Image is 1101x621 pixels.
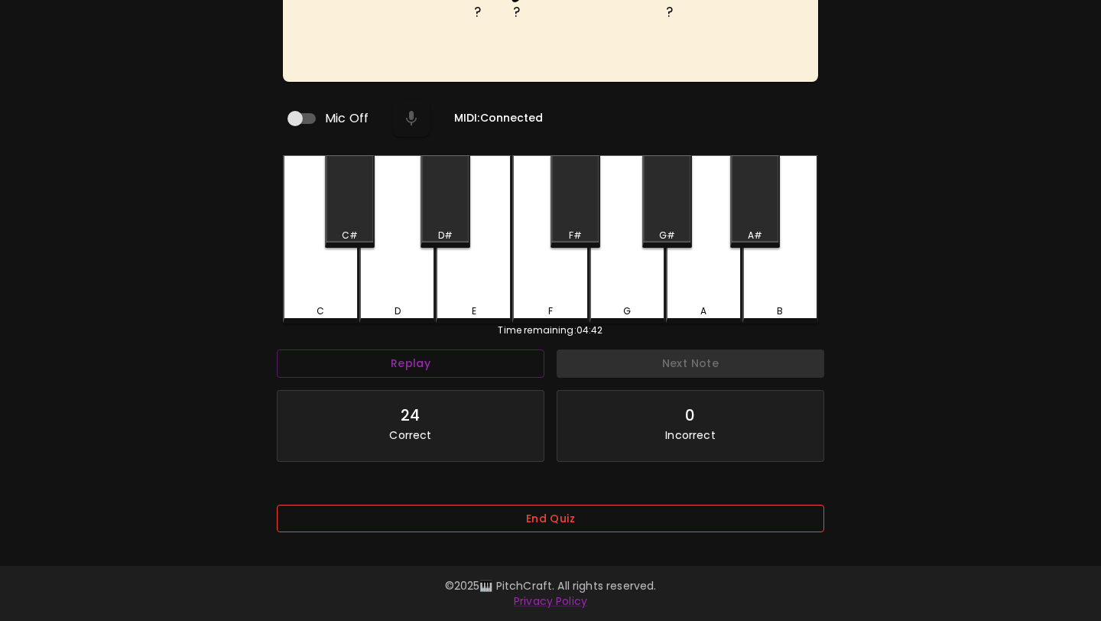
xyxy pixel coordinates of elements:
div: E [472,304,476,318]
p: © 2025 🎹 PitchCraft. All rights reserved. [110,578,991,593]
div: D [395,304,401,318]
text: ? [474,3,481,21]
div: F# [569,229,582,242]
div: Time remaining: 04:42 [283,324,818,337]
div: A# [748,229,762,242]
div: C [317,304,324,318]
div: A [700,304,706,318]
div: G [623,304,631,318]
div: G# [659,229,675,242]
div: 0 [685,403,695,428]
h6: MIDI: Connected [454,110,543,127]
p: Correct [389,428,431,443]
text: ? [513,3,520,21]
p: Incorrect [665,428,715,443]
div: D# [438,229,453,242]
span: Mic Off [325,109,369,128]
div: 24 [401,403,420,428]
button: Replay [277,350,544,378]
div: F [548,304,553,318]
a: Privacy Policy [514,593,587,609]
div: C# [342,229,358,242]
button: End Quiz [277,505,824,533]
text: ? [666,3,673,21]
div: B [777,304,783,318]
